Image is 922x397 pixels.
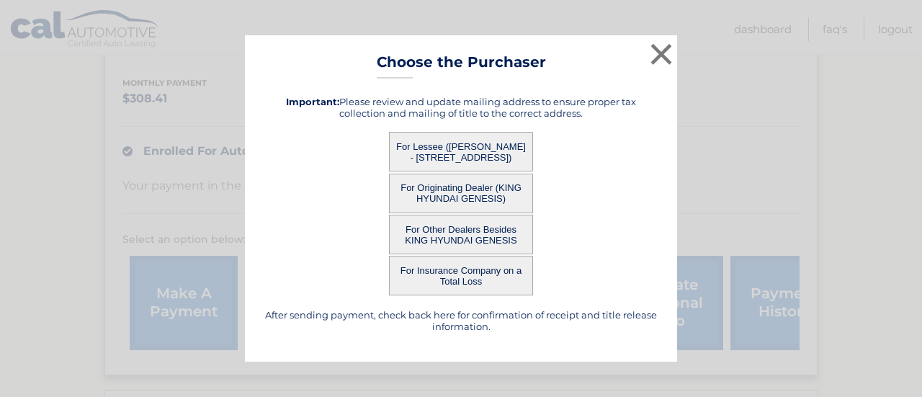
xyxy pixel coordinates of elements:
button: For Other Dealers Besides KING HYUNDAI GENESIS [389,215,533,254]
button: For Lessee ([PERSON_NAME] - [STREET_ADDRESS]) [389,132,533,171]
h5: Please review and update mailing address to ensure proper tax collection and mailing of title to ... [263,96,659,119]
button: For Insurance Company on a Total Loss [389,256,533,295]
strong: Important: [286,96,339,107]
h5: After sending payment, check back here for confirmation of receipt and title release information. [263,309,659,332]
button: × [647,40,676,68]
h3: Choose the Purchaser [377,53,546,79]
button: For Originating Dealer (KING HYUNDAI GENESIS) [389,174,533,213]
